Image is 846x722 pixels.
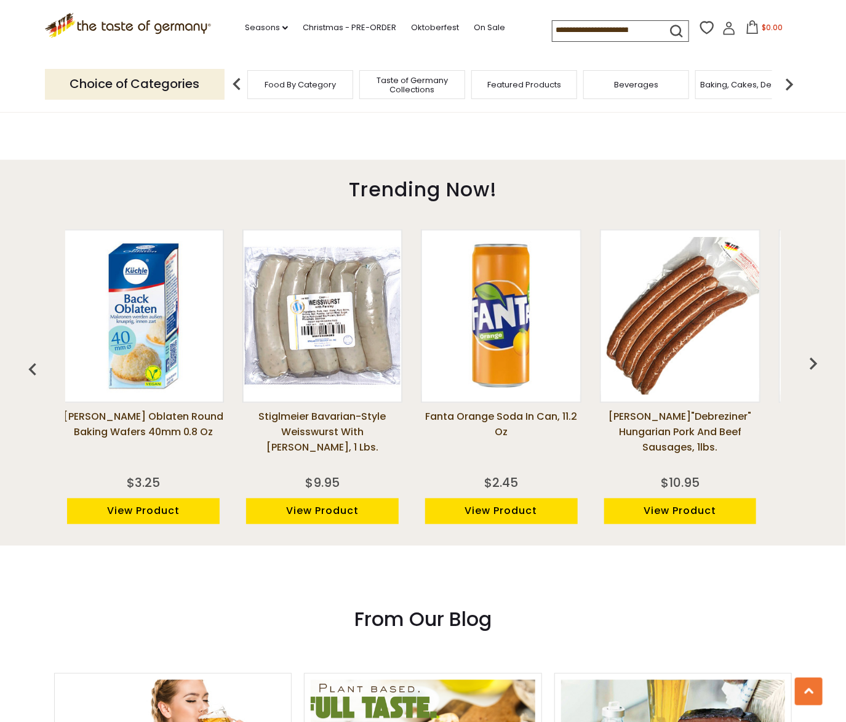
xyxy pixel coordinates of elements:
a: Beverages [614,80,658,89]
a: Baking, Cakes, Desserts [701,80,796,89]
span: $0.00 [762,22,783,33]
a: Food By Category [265,80,336,89]
a: Seasons [245,21,288,34]
p: Choice of Categories [45,69,225,99]
a: [PERSON_NAME]"Debreziner" Hungarian Pork and Beef Sausages, 1lbs. [600,409,760,471]
div: $2.45 [484,474,518,492]
a: Oktoberfest [411,21,459,34]
a: Christmas - PRE-ORDER [303,21,396,34]
h3: From Our Blog [54,608,792,632]
img: previous arrow [801,351,826,376]
a: View Product [425,499,578,525]
img: previous arrow [20,358,45,382]
img: Kuechle Oblaten Round Baking Wafers 40mm 0.8 oz [65,237,223,395]
a: On Sale [474,21,505,34]
img: previous arrow [225,72,249,97]
div: $10.95 [661,474,700,492]
a: Stiglmeier Bavarian-style Weisswurst with [PERSON_NAME], 1 lbs. [242,409,403,471]
button: $0.00 [738,20,791,39]
a: View Product [246,499,399,525]
a: Fanta Orange Soda in Can, 11.2 oz [421,409,581,471]
a: View Product [604,499,757,525]
a: View Product [67,499,220,525]
img: next arrow [777,72,802,97]
a: Featured Products [487,80,561,89]
img: Stiglmeier Bavarian-style Weisswurst with Parsley, 1 lbs. [244,237,402,395]
div: $3.25 [127,474,160,492]
img: Fanta Orange Soda in Can, 11.2 oz [422,237,580,395]
a: Taste of Germany Collections [363,76,461,94]
img: Binkert's [601,237,759,395]
a: [PERSON_NAME] Oblaten Round Baking Wafers 40mm 0.8 oz [63,409,224,471]
div: $9.95 [305,474,340,492]
div: Trending Now! [25,160,821,214]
